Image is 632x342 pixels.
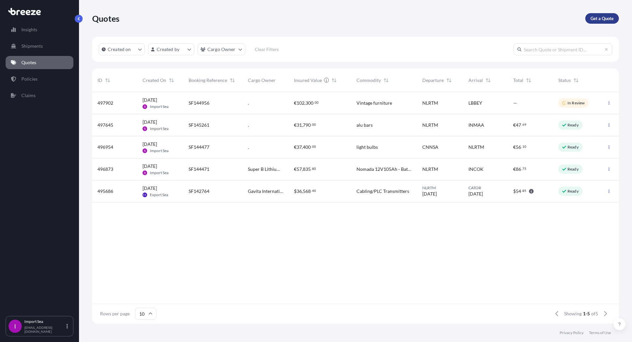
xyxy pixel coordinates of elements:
button: createdBy Filter options [148,43,194,55]
span: 31 [297,123,302,127]
p: Cargo Owner [207,46,236,53]
span: 00 [312,123,316,126]
span: 00 [315,101,319,104]
span: Import Sea [150,126,169,131]
button: Sort [330,76,338,84]
span: 36 [297,189,302,194]
span: INMAA [468,122,484,128]
p: Created by [157,46,180,53]
p: Ready [567,167,579,172]
span: 47 [516,123,521,127]
span: Created On [143,77,166,84]
p: Shipments [21,43,43,49]
span: 10 [522,145,526,148]
span: . [311,123,312,126]
span: Super B Lithium Power B.V. [248,166,283,172]
span: Commodity [356,77,381,84]
button: Sort [104,76,112,84]
p: Ready [567,122,579,128]
span: $ [513,189,516,194]
span: SF144471 [189,166,209,172]
span: , [302,123,303,127]
span: 37 [297,145,302,149]
span: Import Sea [150,170,169,175]
span: 496873 [97,166,113,172]
input: Search Quote or Shipment ID... [513,43,612,55]
span: € [513,167,516,171]
span: Arrival [468,77,483,84]
span: Booking Reference [189,77,227,84]
span: of 5 [591,310,598,317]
span: Departure [422,77,444,84]
a: Privacy Policy [560,330,584,335]
span: Export Sea [150,192,168,197]
span: ES [143,192,146,198]
span: 400 [303,145,311,149]
span: alu bars [356,122,373,128]
span: . [521,123,522,126]
span: 00 [312,145,316,148]
span: $ [294,189,297,194]
span: . [311,145,312,148]
span: , [302,167,303,171]
span: , [302,145,303,149]
p: Get a Quote [591,15,614,22]
span: 40 [312,190,316,192]
span: [DATE] [143,97,157,103]
p: Import Sea [24,319,65,324]
span: € [513,145,516,149]
span: 80 [312,168,316,170]
span: 495686 [97,188,113,195]
span: NLRTM [422,166,438,172]
span: Status [558,77,571,84]
span: 69 [522,123,526,126]
span: NLRTM [468,144,484,150]
span: Showing [564,310,582,317]
span: LBBEY [468,100,482,106]
p: Claims [21,92,36,99]
span: IS [144,103,146,110]
p: Ready [567,145,579,150]
span: 85 [522,190,526,192]
p: Ready [567,189,579,194]
span: 835 [303,167,311,171]
span: € [294,145,297,149]
button: Sort [525,76,533,84]
span: € [294,101,297,105]
span: . [248,144,249,150]
a: Get a Quote [585,13,619,24]
p: [EMAIL_ADDRESS][DOMAIN_NAME] [24,326,65,333]
span: 497902 [97,100,113,106]
span: Gavita International b.v., [248,188,283,195]
span: IS [144,147,146,154]
span: [DATE] [143,185,157,192]
a: Terms of Use [589,330,611,335]
p: Policies [21,76,38,82]
span: SF144956 [189,100,209,106]
span: 75 [522,168,526,170]
span: . [521,168,522,170]
span: 56 [516,145,521,149]
span: . [311,190,312,192]
button: cargoOwner Filter options [197,43,245,55]
span: [DATE] [143,163,157,170]
p: In Review [567,100,585,106]
span: , [304,101,305,105]
p: Insights [21,26,37,33]
span: Import Sea [150,148,169,153]
p: Clear Filters [255,46,279,53]
a: Policies [6,72,73,86]
span: Rows per page [100,310,130,317]
span: Vintage furniture [356,100,392,106]
span: € [294,167,297,171]
span: . [248,122,249,128]
span: NLRTM [422,100,438,106]
button: createdOn Filter options [99,43,145,55]
span: 102 [297,101,304,105]
span: 790 [303,123,311,127]
span: [DATE] [468,191,483,197]
span: 54 [516,189,521,194]
button: Sort [228,76,236,84]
